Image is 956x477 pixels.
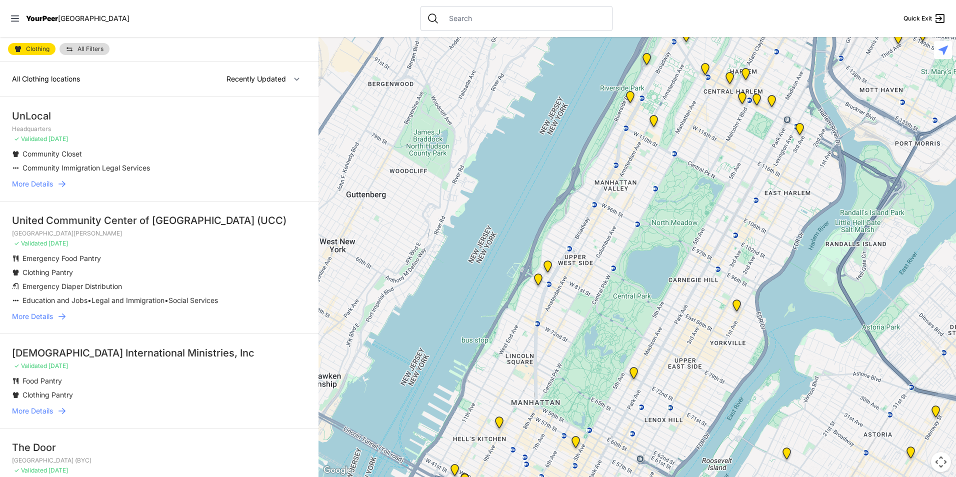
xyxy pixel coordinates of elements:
span: [GEOGRAPHIC_DATA] [58,14,129,22]
div: The Bronx Pride Center [916,29,929,45]
span: [DATE] [48,362,68,369]
div: East Harlem [765,95,778,111]
a: More Details [12,179,306,189]
span: More Details [12,311,53,321]
span: Clothing Pantry [22,268,73,276]
span: Food Pantry [22,376,62,385]
div: [DEMOGRAPHIC_DATA] International Ministries, Inc [12,346,306,360]
div: Uptown/Harlem DYCD Youth Drop-in Center [723,72,736,88]
p: [GEOGRAPHIC_DATA][PERSON_NAME] [12,229,306,237]
span: More Details [12,406,53,416]
span: Community Closet [22,149,82,158]
span: More Details [12,179,53,189]
span: Social Services [168,296,218,304]
div: United Community Center of [GEOGRAPHIC_DATA] (UCC) [12,213,306,227]
p: [GEOGRAPHIC_DATA] (BYC) [12,456,306,464]
div: The PILLARS – Holistic Recovery Support [699,63,711,79]
span: ✓ Validated [14,135,47,142]
span: [DATE] [48,466,68,474]
input: Search [443,13,606,23]
div: Pathways Adult Drop-In Program [541,260,554,276]
span: [DATE] [48,135,68,142]
div: Ford Hall [624,91,636,107]
a: YourPeer[GEOGRAPHIC_DATA] [26,15,129,21]
a: Quick Exit [903,12,946,24]
a: Clothing [8,43,55,55]
a: All Filters [59,43,109,55]
span: [DATE] [48,239,68,247]
span: Emergency Food Pantry [22,254,101,262]
span: All Filters [77,46,103,52]
a: More Details [12,311,306,321]
div: Manhattan [739,68,752,84]
div: The Cathedral Church of St. John the Divine [647,115,660,131]
button: Map camera controls [931,452,951,472]
div: Avenue Church [730,299,743,315]
span: ✓ Validated [14,362,47,369]
div: The Door [12,440,306,454]
span: • [164,296,168,304]
div: Fancy Thrift Shop [780,447,793,463]
div: UnLocal [12,109,306,123]
img: Google [321,464,354,477]
span: Legal and Immigration [91,296,164,304]
span: ✓ Validated [14,466,47,474]
div: Manhattan [640,53,653,69]
a: More Details [12,406,306,416]
a: Open this area in Google Maps (opens a new window) [321,464,354,477]
p: Headquarters [12,125,306,133]
div: 9th Avenue Drop-in Center [493,416,505,432]
span: Education and Jobs [22,296,87,304]
span: Quick Exit [903,14,932,22]
span: Clothing Pantry [22,390,73,399]
span: Emergency Diaper Distribution [22,282,122,290]
span: ✓ Validated [14,239,47,247]
span: All Clothing locations [12,74,80,83]
span: YourPeer [26,14,58,22]
div: Main Location [793,123,806,139]
span: • [87,296,91,304]
div: Manhattan [627,367,640,383]
span: Community Immigration Legal Services [22,163,150,172]
div: Manhattan [750,93,763,109]
span: Clothing [26,46,49,52]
